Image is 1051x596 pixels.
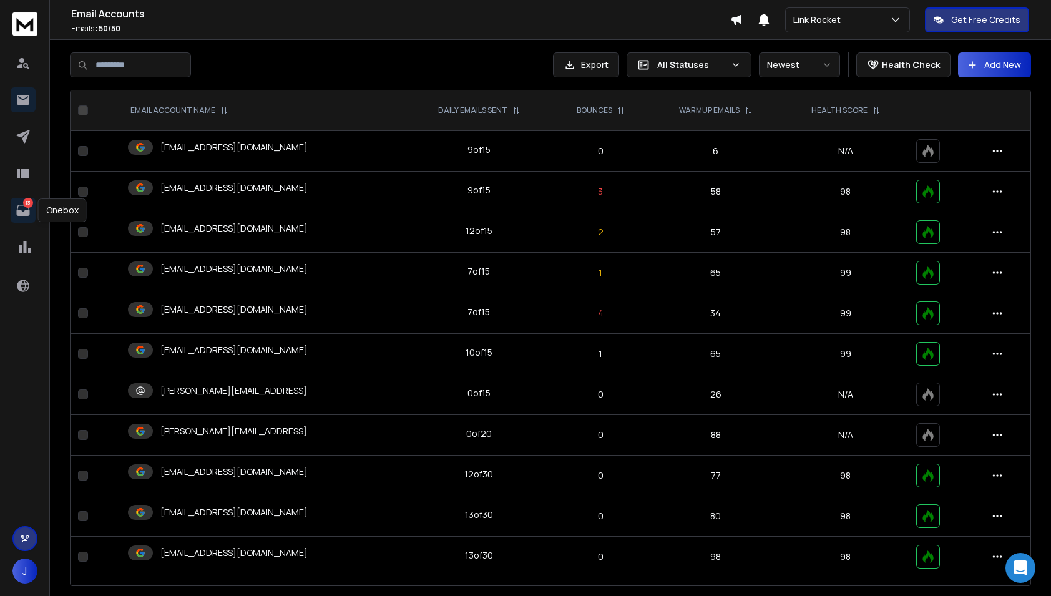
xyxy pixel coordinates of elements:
p: [EMAIL_ADDRESS][DOMAIN_NAME] [160,344,308,356]
p: Link Rocket [793,14,846,26]
p: 1 [559,348,642,360]
div: 13 of 30 [465,549,493,562]
p: Health Check [882,59,940,71]
p: 0 [559,510,642,522]
p: 0 [559,145,642,157]
p: [EMAIL_ADDRESS][DOMAIN_NAME] [160,222,308,235]
p: WARMUP EMAILS [679,105,740,115]
td: 26 [649,374,782,415]
p: N/A [789,388,901,401]
p: 1 [559,266,642,279]
p: Get Free Credits [951,14,1020,26]
button: J [12,559,37,584]
button: Health Check [856,52,951,77]
td: 88 [649,415,782,456]
div: 13 of 30 [465,509,493,521]
td: 65 [649,253,782,293]
p: [EMAIL_ADDRESS][DOMAIN_NAME] [160,182,308,194]
td: 98 [782,172,909,212]
td: 98 [782,496,909,537]
div: 12 of 15 [466,225,492,237]
p: [PERSON_NAME][EMAIL_ADDRESS] [160,425,307,437]
td: 98 [782,537,909,577]
button: Newest [759,52,840,77]
p: [EMAIL_ADDRESS][DOMAIN_NAME] [160,263,308,275]
div: 7 of 15 [467,306,490,318]
p: N/A [789,429,901,441]
p: N/A [789,145,901,157]
p: [EMAIL_ADDRESS][DOMAIN_NAME] [160,141,308,154]
p: 13 [23,198,33,208]
td: 98 [649,537,782,577]
p: [EMAIL_ADDRESS][DOMAIN_NAME] [160,466,308,478]
td: 99 [782,334,909,374]
button: Get Free Credits [925,7,1029,32]
span: 50 / 50 [99,23,120,34]
div: 0 of 15 [467,387,491,399]
div: 0 of 20 [466,427,492,440]
td: 34 [649,293,782,334]
p: [EMAIL_ADDRESS][DOMAIN_NAME] [160,547,308,559]
p: [PERSON_NAME][EMAIL_ADDRESS] [160,384,307,397]
div: 7 of 15 [467,265,490,278]
td: 98 [782,456,909,496]
button: Add New [958,52,1031,77]
p: 2 [559,226,642,238]
div: EMAIL ACCOUNT NAME [130,105,228,115]
td: 99 [782,293,909,334]
td: 6 [649,131,782,172]
button: Export [553,52,619,77]
div: 9 of 15 [467,184,491,197]
p: 4 [559,307,642,320]
img: logo [12,12,37,36]
p: 0 [559,469,642,482]
p: 0 [559,388,642,401]
p: DAILY EMAILS SENT [438,105,507,115]
p: 3 [559,185,642,198]
div: Onebox [38,198,87,222]
td: 98 [782,212,909,253]
div: 12 of 30 [464,468,493,481]
td: 65 [649,334,782,374]
div: 10 of 15 [466,346,492,359]
p: [EMAIL_ADDRESS][DOMAIN_NAME] [160,303,308,316]
td: 77 [649,456,782,496]
a: 13 [11,198,36,223]
p: BOUNCES [577,105,612,115]
p: 0 [559,429,642,441]
td: 58 [649,172,782,212]
div: 9 of 15 [467,144,491,156]
h1: Email Accounts [71,6,730,21]
td: 99 [782,253,909,293]
p: Emails : [71,24,730,34]
td: 57 [649,212,782,253]
div: Open Intercom Messenger [1005,553,1035,583]
p: All Statuses [657,59,726,71]
td: 80 [649,496,782,537]
p: HEALTH SCORE [811,105,868,115]
p: [EMAIL_ADDRESS][DOMAIN_NAME] [160,506,308,519]
p: 0 [559,550,642,563]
